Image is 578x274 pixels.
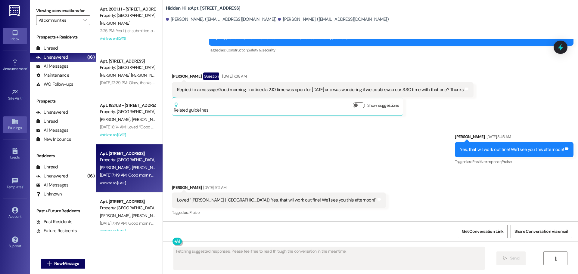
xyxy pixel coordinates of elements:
span: • [22,95,23,100]
div: Residents [30,153,96,159]
div: Question [203,72,219,80]
div: [DATE] 8:46 AM [485,134,511,140]
div: All Messages [36,182,68,188]
a: Account [3,205,27,221]
div: All Messages [36,63,68,69]
span: [PERSON_NAME] [100,20,130,26]
i:  [503,256,507,261]
span: • [27,66,28,70]
label: Viewing conversations for [36,6,90,15]
div: Apt. [STREET_ADDRESS] [100,199,156,205]
button: Send [496,251,526,265]
div: WO Follow-ups [36,81,73,88]
div: New Inbounds [36,136,71,143]
div: [PERSON_NAME]. ([EMAIL_ADDRESS][DOMAIN_NAME]) [166,16,277,23]
div: Archived on [DATE] [99,131,156,139]
div: Property: [GEOGRAPHIC_DATA] [100,109,156,115]
a: Site Visit • [3,87,27,103]
span: Safety & security [248,48,275,53]
span: Share Conversation via email [514,228,568,235]
div: Unknown [36,191,62,197]
div: [DATE] 7:38 AM [221,73,247,79]
div: Unread [36,118,58,125]
div: Tagged as: [209,46,573,54]
span: New Message [54,260,79,267]
div: Tagged as: [455,157,573,166]
div: Replied to a message:Good morning, I noticed a 2:10 time was open for [DATE] and was wondering if... [177,87,464,93]
a: Buildings [3,116,27,133]
div: Archived on [DATE] [99,179,156,187]
button: Share Conversation via email [511,225,572,238]
i:  [83,18,87,23]
span: Get Conversation Link [462,228,503,235]
div: Property: [GEOGRAPHIC_DATA] [100,12,156,19]
span: Construction , [226,48,248,53]
span: Send [510,255,519,261]
div: (16) [86,53,96,62]
a: Templates • [3,176,27,192]
div: (16) [86,171,96,181]
span: [PERSON_NAME] [132,117,162,122]
a: Support [3,235,27,251]
div: Apt. [STREET_ADDRESS] [100,58,156,64]
div: Property: [GEOGRAPHIC_DATA] [100,205,156,211]
a: Inbox [3,28,27,44]
span: [PERSON_NAME] [132,213,162,218]
div: Yes, that will work out fine! We'll see you this afternoon! [460,146,564,153]
i:  [47,261,52,266]
span: [PERSON_NAME] [PERSON_NAME] [100,72,161,78]
div: Archived on [DATE] [99,35,156,42]
div: Prospects + Residents [30,34,96,40]
div: Apt. 1924, B - [STREET_ADDRESS] [100,102,156,109]
div: Unread [36,45,58,51]
div: Unanswered [36,173,68,179]
div: Unanswered [36,109,68,115]
div: Loved “[PERSON_NAME] ([GEOGRAPHIC_DATA]): Yes, that will work out fine! We'll see you this aftern... [177,197,377,203]
a: Leads [3,146,27,162]
div: [DATE] 9:12 AM [202,184,226,191]
div: [PERSON_NAME] [172,184,386,193]
img: ResiDesk Logo [9,5,21,16]
div: Tagged as: [172,208,386,217]
div: Future Residents [36,228,77,234]
div: Past + Future Residents [30,208,96,214]
span: [PERSON_NAME] [100,213,132,218]
span: Praise [189,210,199,215]
div: [DATE] 12:39 PM: Okay, thanks! Have a good day too [100,80,190,85]
label: Show suggestions [367,102,399,109]
b: Hidden Hills: Apt. [STREET_ADDRESS] [166,5,241,11]
span: [PERSON_NAME] [100,165,132,170]
button: New Message [41,259,85,269]
input: All communities [39,15,80,25]
div: [PERSON_NAME] [455,134,573,142]
div: Apt. 2001, H - [STREET_ADDRESS] [100,6,156,12]
div: Related guidelines [174,102,209,113]
span: • [23,184,24,188]
div: Past Residents [36,219,73,225]
div: Property: [GEOGRAPHIC_DATA] [100,157,156,163]
textarea: Fetching suggested responses. Please feel free to read through the conversation in the meantime. [174,247,484,269]
div: [PERSON_NAME]. ([EMAIL_ADDRESS][DOMAIN_NAME]) [278,16,389,23]
div: Property: [GEOGRAPHIC_DATA] [100,64,156,71]
span: Positive response , [472,159,502,164]
div: Unanswered [36,54,68,60]
div: Archived on [DATE] [99,227,156,235]
div: Apt. [STREET_ADDRESS] [100,150,156,157]
div: All Messages [36,127,68,134]
span: [PERSON_NAME] [100,117,132,122]
button: Get Conversation Link [458,225,507,238]
div: Maintenance [36,72,69,79]
span: Praise [502,159,511,164]
span: [PERSON_NAME] [132,165,162,170]
div: Prospects [30,98,96,104]
i:  [553,256,558,261]
div: Unread [36,164,58,170]
div: 2:25 PM: Yes I just submitted one [DATE] [100,28,169,33]
div: [PERSON_NAME] [172,72,474,82]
